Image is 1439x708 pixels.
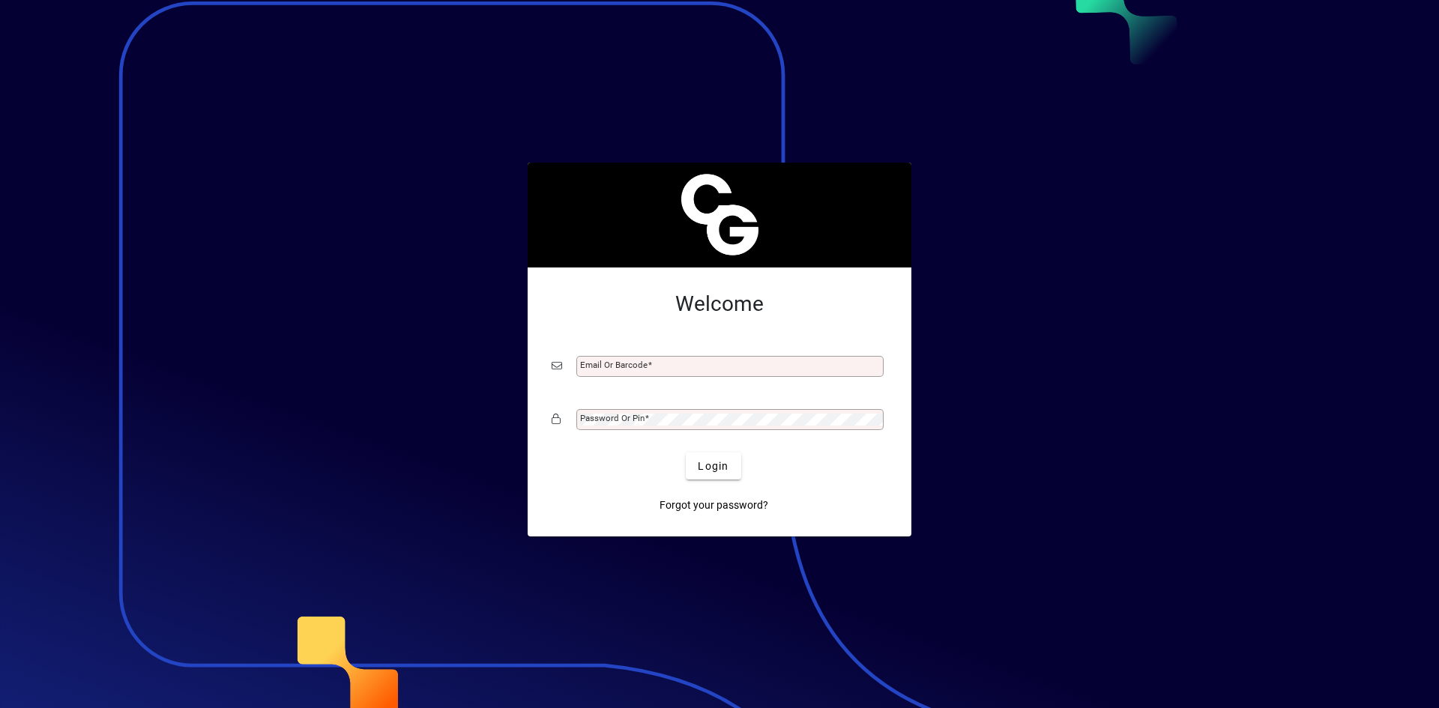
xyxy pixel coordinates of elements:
button: Login [686,453,740,479]
mat-label: Password or Pin [580,413,645,423]
a: Forgot your password? [654,491,774,518]
h2: Welcome [552,291,887,317]
mat-label: Email or Barcode [580,360,648,370]
span: Forgot your password? [660,497,768,513]
span: Login [698,459,728,474]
